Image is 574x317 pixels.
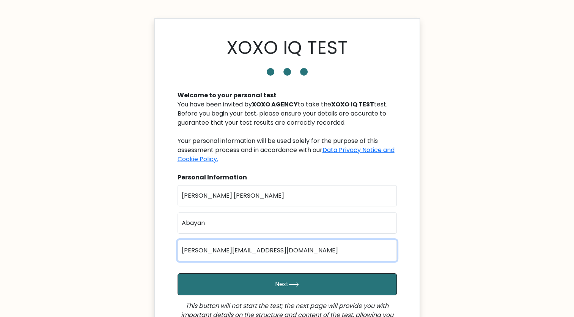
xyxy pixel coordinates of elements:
[178,91,397,100] div: Welcome to your personal test
[178,146,395,163] a: Data Privacy Notice and Cookie Policy.
[178,240,397,261] input: Email
[178,212,397,234] input: Last name
[178,173,397,182] div: Personal Information
[178,273,397,295] button: Next
[226,37,348,59] h1: XOXO IQ TEST
[331,100,374,109] b: XOXO IQ TEST
[178,185,397,206] input: First name
[178,100,397,164] div: You have been invited by to take the test. Before you begin your test, please ensure your details...
[252,100,298,109] b: XOXO AGENCY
